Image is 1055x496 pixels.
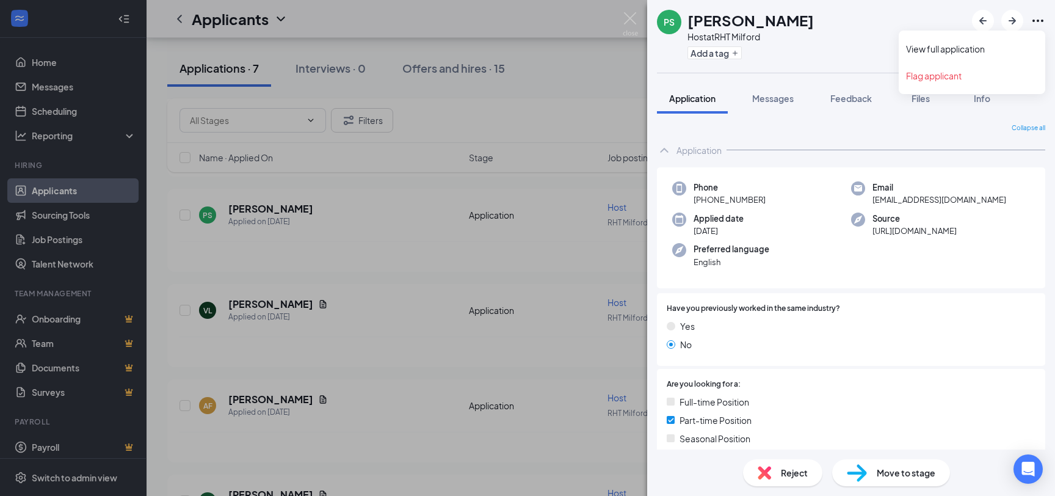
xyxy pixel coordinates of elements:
[1013,454,1043,484] div: Open Intercom Messenger
[694,213,744,225] span: Applied date
[667,379,741,390] span: Are you looking for a:
[694,256,769,268] span: English
[830,93,872,104] span: Feedback
[680,432,750,445] span: Seasonal Position
[906,43,1038,55] a: View full application
[680,395,749,409] span: Full-time Position
[781,466,808,480] span: Reject
[680,338,692,351] span: No
[664,16,675,28] div: PS
[657,143,672,158] svg: ChevronUp
[877,466,935,480] span: Move to stage
[872,213,957,225] span: Source
[872,181,1006,194] span: Email
[694,243,769,255] span: Preferred language
[669,93,716,104] span: Application
[974,93,990,104] span: Info
[676,144,722,156] div: Application
[976,13,990,28] svg: ArrowLeftNew
[872,225,957,237] span: [URL][DOMAIN_NAME]
[687,46,742,59] button: PlusAdd a tag
[687,31,814,43] div: Host at RHT Milford
[972,10,994,32] button: ArrowLeftNew
[752,93,794,104] span: Messages
[687,10,814,31] h1: [PERSON_NAME]
[680,414,752,427] span: Part-time Position
[1012,123,1045,133] span: Collapse all
[680,319,695,333] span: Yes
[694,181,766,194] span: Phone
[912,93,930,104] span: Files
[694,194,766,206] span: [PHONE_NUMBER]
[1001,10,1023,32] button: ArrowRight
[731,49,739,57] svg: Plus
[694,225,744,237] span: [DATE]
[1031,13,1045,28] svg: Ellipses
[1005,13,1020,28] svg: ArrowRight
[667,303,840,315] span: Have you previously worked in the same industry?
[872,194,1006,206] span: [EMAIL_ADDRESS][DOMAIN_NAME]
